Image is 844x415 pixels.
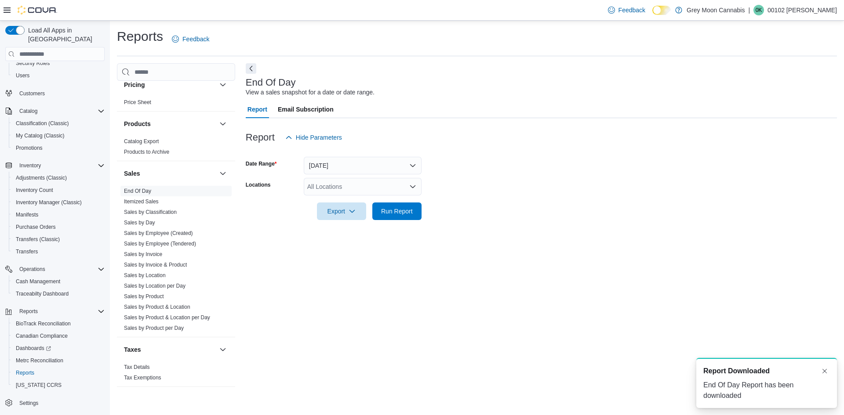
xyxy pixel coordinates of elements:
a: Security Roles [12,58,53,69]
a: Tax Details [124,364,150,370]
button: Taxes [124,345,216,354]
input: Dark Mode [652,6,671,15]
span: Sales by Classification [124,209,177,216]
span: Manifests [12,209,105,220]
span: Sales by Product & Location per Day [124,314,210,321]
div: Notification [703,366,830,376]
span: Reports [16,369,34,376]
a: End Of Day [124,188,151,194]
span: Feedback [182,35,209,43]
span: Inventory [19,162,41,169]
span: Metrc Reconciliation [16,357,63,364]
button: Reports [2,305,108,318]
span: Catalog [19,108,37,115]
a: Promotions [12,143,46,153]
a: Sales by Day [124,220,155,226]
a: Metrc Reconciliation [12,355,67,366]
label: Locations [246,181,271,188]
span: Users [12,70,105,81]
a: Sales by Invoice [124,251,162,257]
span: Sales by Invoice & Product [124,261,187,268]
a: Sales by Employee (Tendered) [124,241,196,247]
span: Feedback [618,6,645,14]
button: Taxes [218,344,228,355]
button: Adjustments (Classic) [9,172,108,184]
div: Sales [117,186,235,337]
a: Canadian Compliance [12,331,71,341]
a: Transfers [12,246,41,257]
button: [US_STATE] CCRS [9,379,108,391]
a: Inventory Manager (Classic) [12,197,85,208]
label: Date Range [246,160,277,167]
span: [US_STATE] CCRS [16,382,62,389]
span: My Catalog (Classic) [16,132,65,139]
a: Feedback [604,1,649,19]
button: Operations [16,264,49,274]
span: Purchase Orders [16,224,56,231]
span: Settings [16,397,105,408]
span: Canadian Compliance [12,331,105,341]
span: Inventory Count [12,185,105,195]
span: Traceabilty Dashboard [16,290,69,297]
a: Sales by Invoice & Product [124,262,187,268]
span: Security Roles [16,60,50,67]
a: Adjustments (Classic) [12,173,70,183]
button: Promotions [9,142,108,154]
span: Manifests [16,211,38,218]
span: Catalog [16,106,105,116]
span: Dashboards [16,345,51,352]
span: Transfers (Classic) [16,236,60,243]
button: Operations [2,263,108,275]
a: Sales by Product [124,293,164,300]
span: Products to Archive [124,148,169,155]
a: Customers [16,88,48,99]
span: Tax Exemptions [124,374,161,381]
button: Canadian Compliance [9,330,108,342]
span: Sales by Day [124,219,155,226]
span: Hide Parameters [296,133,342,142]
button: Run Report [372,202,422,220]
a: Catalog Export [124,138,159,144]
span: Transfers (Classic) [12,234,105,245]
button: [DATE] [304,157,422,174]
span: BioTrack Reconciliation [12,318,105,329]
div: Products [117,136,235,161]
span: Traceabilty Dashboard [12,289,105,299]
span: Transfers [16,248,38,255]
a: Sales by Location [124,272,166,278]
span: Security Roles [12,58,105,69]
a: Sales by Product & Location [124,304,190,310]
button: Security Roles [9,57,108,69]
a: BioTrack Reconciliation [12,318,74,329]
span: Operations [19,266,45,273]
span: Reports [12,368,105,378]
a: Classification (Classic) [12,118,73,129]
button: Pricing [124,80,216,89]
span: Itemized Sales [124,198,159,205]
a: Sales by Location per Day [124,283,186,289]
button: Catalog [16,106,41,116]
a: Sales by Employee (Created) [124,230,193,236]
span: Operations [16,264,105,274]
button: Classification (Classic) [9,117,108,130]
button: Transfers [9,245,108,258]
a: Price Sheet [124,99,151,105]
span: Sales by Invoice [124,251,162,258]
h1: Reports [117,28,163,45]
div: 00102 Kristian Serna [753,5,764,15]
button: Open list of options [409,183,416,190]
span: Sales by Location per Day [124,282,186,289]
span: Adjustments (Classic) [12,173,105,183]
a: Tax Exemptions [124,375,161,381]
span: Sales by Product per Day [124,325,184,332]
span: Price Sheet [124,99,151,106]
img: Cova [18,6,57,14]
button: Products [124,119,216,128]
span: Export [322,202,361,220]
span: My Catalog (Classic) [12,130,105,141]
a: Sales by Classification [124,209,177,215]
button: Transfers (Classic) [9,233,108,245]
span: End Of Day [124,188,151,195]
button: Export [317,202,366,220]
